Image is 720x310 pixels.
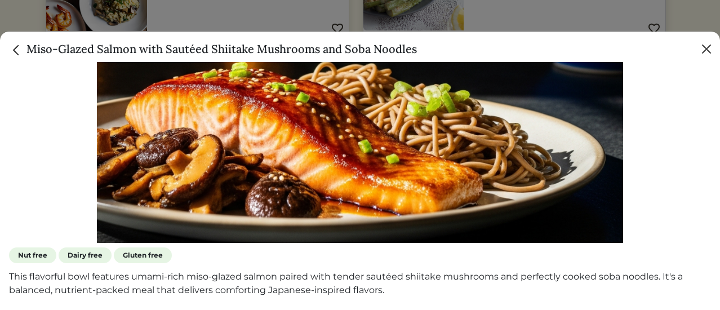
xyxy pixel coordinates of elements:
h5: Miso-Glazed Salmon with Sautéed Shiitake Mushrooms and Soba Noodles [9,41,417,57]
img: back_caret-0738dc900bf9763b5e5a40894073b948e17d9601fd527fca9689b06ce300169f.svg [9,43,24,57]
span: Dairy free [59,247,112,263]
a: Close [9,42,26,56]
span: Gluten free [114,247,172,263]
p: This flavorful bowl features umami-rich miso-glazed salmon paired with tender sautéed shiitake mu... [9,270,711,297]
button: Close [697,40,715,58]
span: Nut free [9,247,56,263]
